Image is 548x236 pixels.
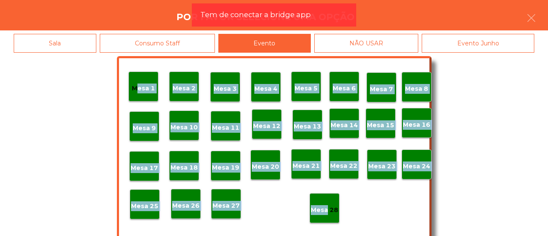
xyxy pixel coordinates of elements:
[131,201,158,211] p: Mesa 25
[253,121,280,131] p: Mesa 12
[311,205,338,215] p: Mesa 28
[176,11,354,24] h4: Por favor selecione uma opção
[173,84,196,93] p: Mesa 2
[403,161,430,171] p: Mesa 24
[212,163,239,173] p: Mesa 19
[172,201,200,211] p: Mesa 26
[294,122,321,131] p: Mesa 13
[214,84,237,94] p: Mesa 3
[367,120,394,130] p: Mesa 15
[333,84,356,93] p: Mesa 6
[254,84,277,94] p: Mesa 4
[133,123,156,133] p: Mesa 9
[368,161,396,171] p: Mesa 23
[331,120,358,130] p: Mesa 14
[200,9,311,20] span: Tem de conectar a bridge app
[422,34,534,53] div: Evento Junho
[100,34,215,53] div: Consumo Staff
[170,163,198,173] p: Mesa 18
[131,163,158,173] p: Mesa 17
[330,161,357,171] p: Mesa 22
[14,34,96,53] div: Sala
[295,84,318,93] p: Mesa 5
[212,201,240,211] p: Mesa 27
[170,122,198,132] p: Mesa 10
[405,84,428,94] p: Mesa 8
[212,123,239,133] p: Mesa 11
[252,162,279,172] p: Mesa 20
[403,120,430,130] p: Mesa 16
[370,84,393,94] p: Mesa 7
[218,34,311,53] div: Evento
[292,161,320,171] p: Mesa 21
[314,34,419,53] div: NÃO USAR
[132,84,155,93] p: Mesa 1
